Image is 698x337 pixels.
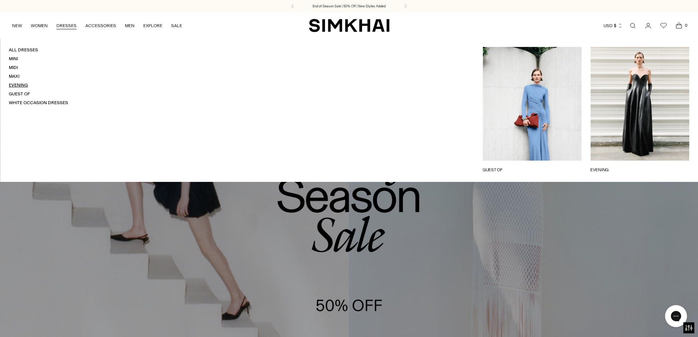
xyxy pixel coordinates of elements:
[56,18,77,34] a: DRESSES
[661,303,691,330] iframe: Gorgias live chat messenger
[125,18,134,34] a: MEN
[6,309,74,331] iframe: Sign Up via Text for Offers
[603,18,623,34] button: USD $
[683,22,689,29] span: 0
[143,18,162,34] a: EXPLORE
[313,4,385,9] a: End of Season Sale | 50% Off | New Styles Added
[641,18,655,33] a: Go to the account page
[85,18,116,34] a: ACCESSORIES
[171,18,182,34] a: SALE
[309,18,389,33] a: SIMKHAI
[656,18,671,33] a: Wishlist
[31,18,48,34] a: WOMEN
[672,18,686,33] a: Open cart modal
[625,18,640,33] a: Open search modal
[12,18,22,34] a: NEW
